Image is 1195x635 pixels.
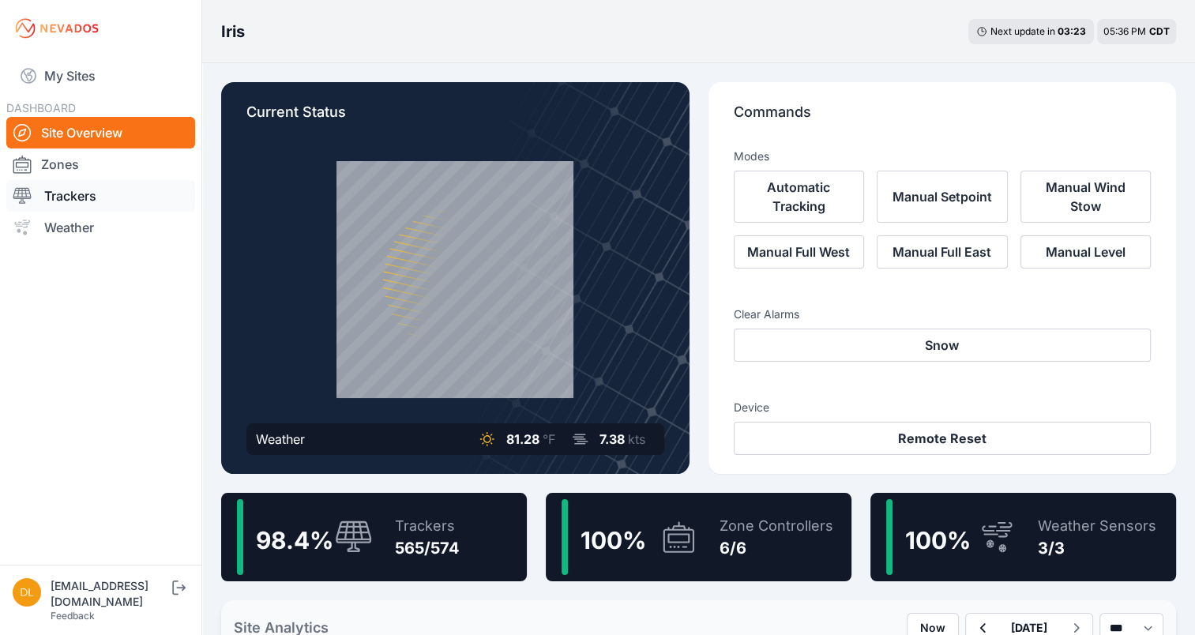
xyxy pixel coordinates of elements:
[51,578,169,610] div: [EMAIL_ADDRESS][DOMAIN_NAME]
[1103,25,1146,37] span: 05:36 PM
[6,180,195,212] a: Trackers
[543,431,555,447] span: °F
[734,235,865,269] button: Manual Full West
[581,526,646,554] span: 100 %
[905,526,971,554] span: 100 %
[1020,171,1152,223] button: Manual Wind Stow
[221,21,245,43] h3: Iris
[734,171,865,223] button: Automatic Tracking
[395,537,460,559] div: 565/574
[599,431,625,447] span: 7.38
[51,610,95,622] a: Feedback
[546,493,851,581] a: 100%Zone Controllers6/6
[720,537,833,559] div: 6/6
[734,101,1152,136] p: Commands
[246,101,664,136] p: Current Status
[734,422,1152,455] button: Remote Reset
[395,515,460,537] div: Trackers
[734,306,1152,322] h3: Clear Alarms
[6,212,195,243] a: Weather
[734,148,769,164] h3: Modes
[720,515,833,537] div: Zone Controllers
[870,493,1176,581] a: 100%Weather Sensors3/3
[6,117,195,148] a: Site Overview
[1038,515,1156,537] div: Weather Sensors
[734,329,1152,362] button: Snow
[221,493,527,581] a: 98.4%Trackers565/574
[1058,25,1086,38] div: 03 : 23
[1020,235,1152,269] button: Manual Level
[221,11,245,52] nav: Breadcrumb
[1149,25,1170,37] span: CDT
[6,57,195,95] a: My Sites
[256,430,305,449] div: Weather
[877,235,1008,269] button: Manual Full East
[734,400,1152,415] h3: Device
[256,526,333,554] span: 98.4 %
[13,578,41,607] img: dlay@prim.com
[13,16,101,41] img: Nevados
[877,171,1008,223] button: Manual Setpoint
[990,25,1055,37] span: Next update in
[1038,537,1156,559] div: 3/3
[6,101,76,115] span: DASHBOARD
[6,148,195,180] a: Zones
[628,431,645,447] span: kts
[506,431,539,447] span: 81.28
